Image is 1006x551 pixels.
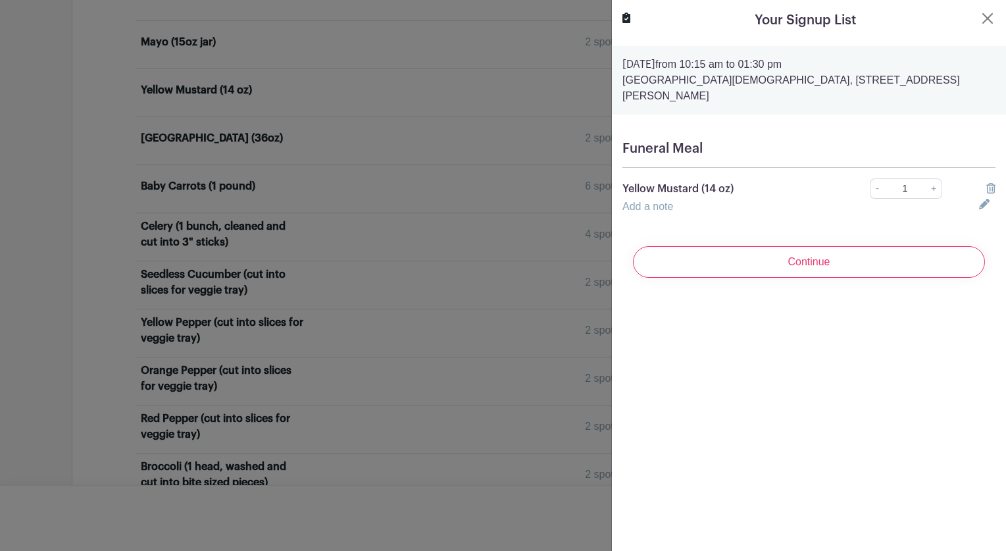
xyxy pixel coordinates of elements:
[622,181,834,197] p: Yellow Mustard (14 oz)
[622,57,995,72] p: from 10:15 am to 01:30 pm
[755,11,856,30] h5: Your Signup List
[622,201,673,212] a: Add a note
[870,178,884,199] a: -
[926,178,942,199] a: +
[622,72,995,104] p: [GEOGRAPHIC_DATA][DEMOGRAPHIC_DATA], [STREET_ADDRESS][PERSON_NAME]
[622,141,995,157] h5: Funeral Meal
[980,11,995,26] button: Close
[622,59,655,70] strong: [DATE]
[633,246,985,278] input: Continue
